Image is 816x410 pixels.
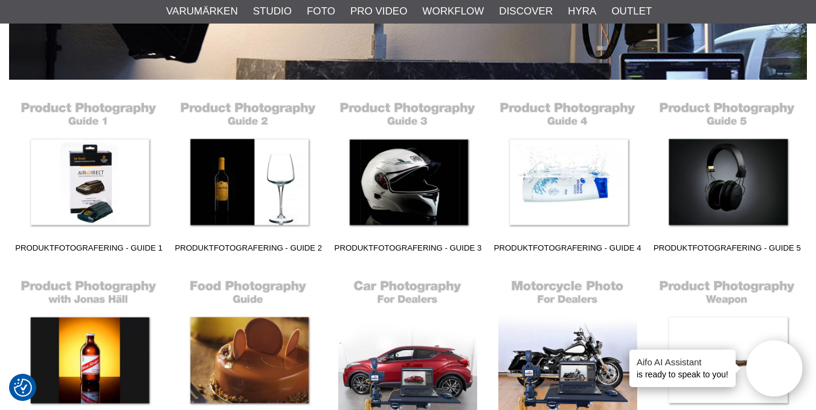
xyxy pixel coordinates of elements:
a: Studio [253,4,292,19]
a: Pro Video [350,4,407,19]
span: Produktfotografering - Guide 2 [169,242,328,258]
a: Hyra [568,4,596,19]
a: Outlet [611,4,652,19]
h4: Aifo AI Assistant [637,356,728,368]
div: is ready to speak to you! [629,350,736,387]
a: Workflow [422,4,484,19]
span: Produktfotografering - Guide 5 [647,242,807,258]
span: Produktfotografering - Guide 4 [488,242,647,258]
a: Produktfotografering - Guide 3 [328,95,487,258]
a: Produktfotografering - Guide 5 [647,95,807,258]
img: Revisit consent button [14,379,32,397]
a: Produktfotografering - Guide 4 [488,95,647,258]
a: Discover [499,4,553,19]
button: Samtyckesinställningar [14,377,32,399]
a: Varumärken [166,4,238,19]
a: Foto [307,4,335,19]
a: Produktfotografering - Guide 1 [9,95,169,258]
span: Produktfotografering - Guide 1 [9,242,169,258]
a: Produktfotografering - Guide 2 [169,95,328,258]
span: Produktfotografering - Guide 3 [328,242,487,258]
